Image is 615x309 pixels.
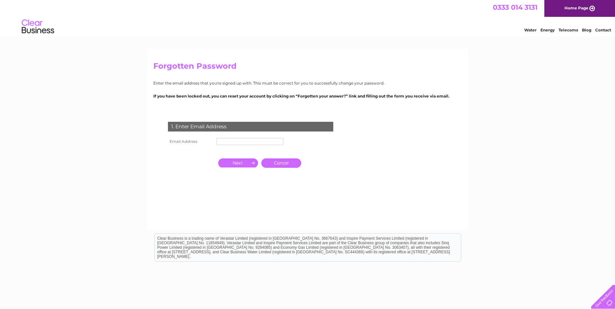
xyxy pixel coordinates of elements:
p: If you have been locked out, you can reset your account by clicking on “Forgotten your answer?” l... [153,93,462,99]
a: 0333 014 3131 [493,3,538,11]
p: Enter the email address that you're signed up with. This must be correct for you to successfully ... [153,80,462,86]
a: Water [524,28,537,32]
a: Energy [540,28,555,32]
div: 1. Enter Email Address [168,122,333,132]
th: Email Address [166,136,215,147]
a: Blog [582,28,591,32]
img: logo.png [21,17,54,37]
a: Cancel [261,158,301,168]
a: Telecoms [559,28,578,32]
div: Clear Business is a trading name of Verastar Limited (registered in [GEOGRAPHIC_DATA] No. 3667643... [155,4,461,31]
h2: Forgotten Password [153,62,462,74]
a: Contact [595,28,611,32]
